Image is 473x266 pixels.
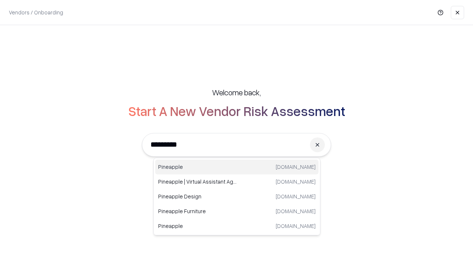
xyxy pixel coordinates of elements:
[158,207,237,215] p: Pineapple Furniture
[158,222,237,230] p: Pineapple
[158,192,237,200] p: Pineapple Design
[158,178,237,185] p: Pineapple | Virtual Assistant Agency
[276,192,316,200] p: [DOMAIN_NAME]
[276,163,316,171] p: [DOMAIN_NAME]
[9,8,63,16] p: Vendors / Onboarding
[212,87,261,98] h5: Welcome back,
[276,207,316,215] p: [DOMAIN_NAME]
[276,222,316,230] p: [DOMAIN_NAME]
[158,163,237,171] p: Pineapple
[128,103,345,118] h2: Start A New Vendor Risk Assessment
[153,158,320,235] div: Suggestions
[276,178,316,185] p: [DOMAIN_NAME]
